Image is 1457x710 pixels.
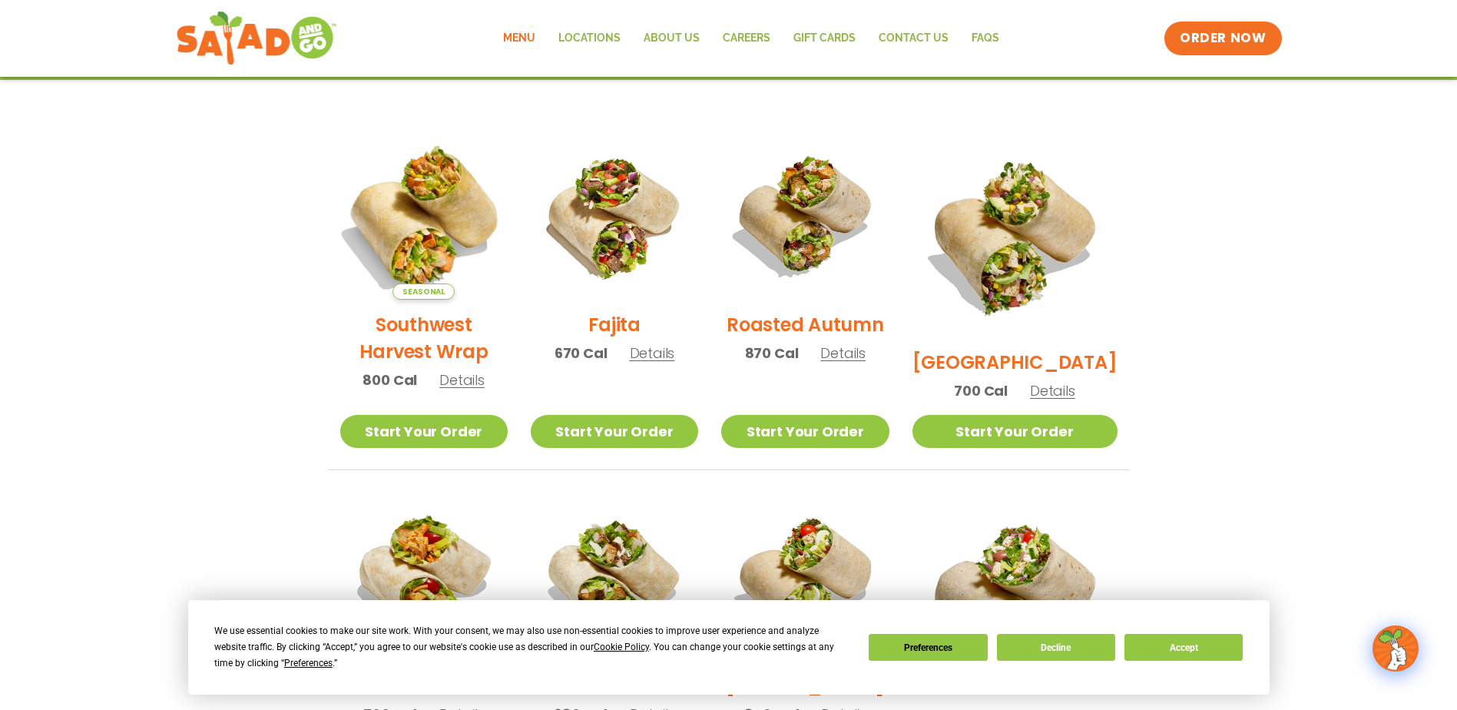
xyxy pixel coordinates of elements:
[547,21,632,56] a: Locations
[1374,627,1417,670] img: wpChatIcon
[340,311,508,365] h2: Southwest Harvest Wrap
[912,493,1118,698] img: Product photo for Greek Wrap
[492,21,1011,56] nav: Menu
[340,493,508,661] img: Product photo for Buffalo Chicken Wrap
[1030,381,1075,400] span: Details
[721,493,889,661] img: Product photo for Cobb Wrap
[867,21,960,56] a: Contact Us
[284,658,333,669] span: Preferences
[340,415,508,448] a: Start Your Order
[363,370,417,390] span: 800 Cal
[912,349,1118,376] h2: [GEOGRAPHIC_DATA]
[531,493,698,661] img: Product photo for Caesar Wrap
[997,634,1115,661] button: Decline
[492,21,547,56] a: Menu
[531,415,698,448] a: Start Your Order
[745,343,799,363] span: 870 Cal
[555,343,608,363] span: 670 Cal
[721,132,889,300] img: Product photo for Roasted Autumn Wrap
[912,132,1118,337] img: Product photo for BBQ Ranch Wrap
[632,21,711,56] a: About Us
[1124,634,1243,661] button: Accept
[711,21,782,56] a: Careers
[782,21,867,56] a: GIFT CARDS
[325,118,522,314] img: Product photo for Southwest Harvest Wrap
[392,284,455,300] span: Seasonal
[1180,29,1266,48] span: ORDER NOW
[439,370,485,390] span: Details
[188,600,1270,695] div: Cookie Consent Prompt
[588,311,641,338] h2: Fajita
[1164,22,1281,55] a: ORDER NOW
[176,8,338,69] img: new-SAG-logo-768×292
[869,634,987,661] button: Preferences
[531,132,698,300] img: Product photo for Fajita Wrap
[214,623,850,672] div: We use essential cookies to make our site work. With your consent, we may also use non-essential ...
[954,380,1008,401] span: 700 Cal
[727,311,884,338] h2: Roasted Autumn
[594,642,649,652] span: Cookie Policy
[721,415,889,448] a: Start Your Order
[630,343,675,363] span: Details
[912,415,1118,448] a: Start Your Order
[820,343,866,363] span: Details
[960,21,1011,56] a: FAQs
